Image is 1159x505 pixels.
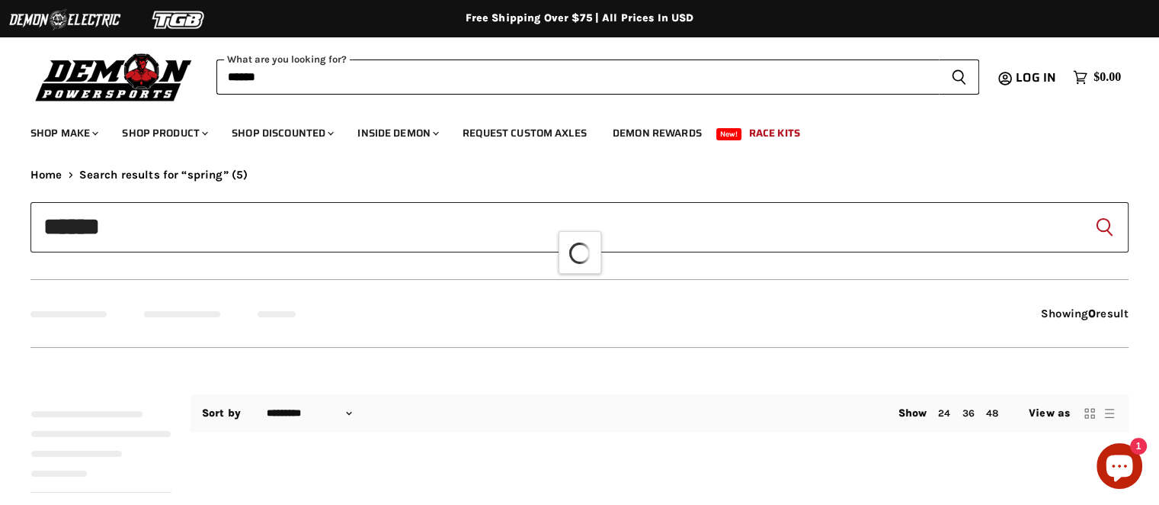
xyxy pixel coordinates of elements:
button: Search [939,60,979,95]
a: 24 [938,407,950,419]
a: Shop Make [19,117,107,149]
span: $0.00 [1093,70,1121,85]
a: Shop Discounted [220,117,343,149]
input: Search [216,60,939,95]
strong: 0 [1088,307,1096,320]
img: TGB Logo 2 [122,5,236,34]
span: New! [716,128,742,140]
input: Search [30,202,1129,252]
ul: Main menu [19,111,1117,149]
a: Race Kits [738,117,812,149]
a: Log in [1009,71,1065,85]
a: Request Custom Axles [451,117,598,149]
span: Showing result [1041,307,1129,320]
span: View as [1029,407,1070,420]
a: Inside Demon [346,117,448,149]
span: Log in [1016,68,1056,87]
a: Home [30,169,62,182]
img: Demon Powersports [30,50,197,104]
button: Search [1092,215,1116,240]
button: grid view [1082,406,1097,421]
form: Product [30,202,1129,252]
img: Demon Electric Logo 2 [8,5,122,34]
button: list view [1102,406,1117,421]
a: $0.00 [1065,66,1129,88]
a: 36 [962,407,974,419]
span: Show [898,407,927,420]
span: Search results for “spring” (5) [79,169,248,182]
label: Sort by [202,407,241,420]
form: Product [216,60,979,95]
a: 48 [986,407,998,419]
a: Shop Product [110,117,217,149]
nav: Breadcrumbs [30,169,1129,182]
inbox-online-store-chat: Shopify online store chat [1092,443,1147,493]
a: Demon Rewards [601,117,713,149]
